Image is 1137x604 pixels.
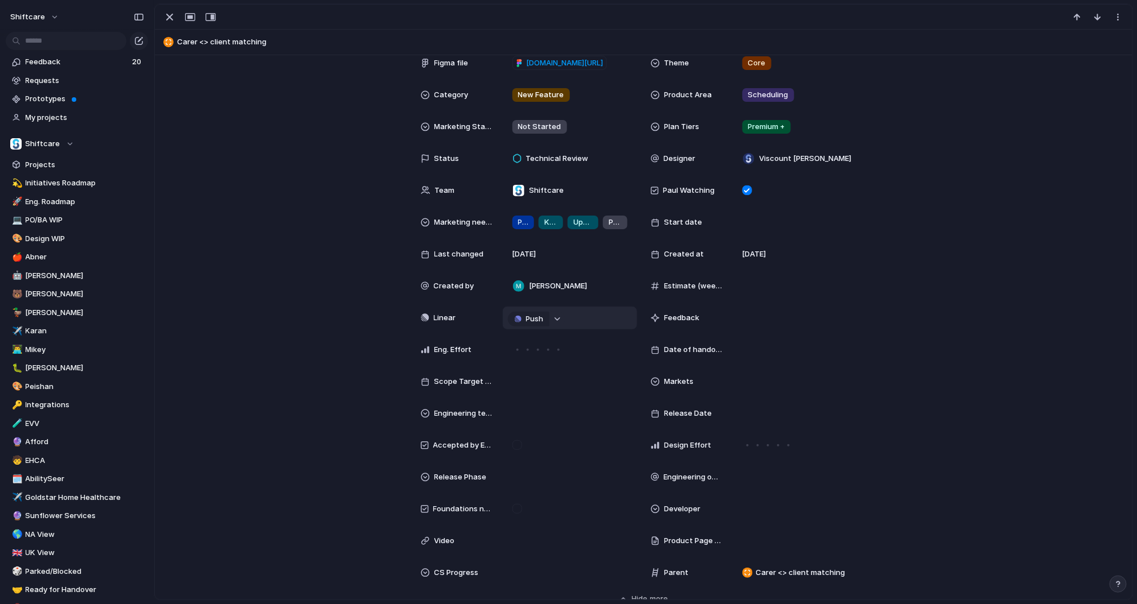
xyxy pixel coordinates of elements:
a: 💻PO/BA WIP [6,212,148,229]
span: Marketing Status [434,121,494,133]
div: 💫 [12,177,20,190]
a: Prototypes [6,90,148,107]
span: EHCA [26,455,144,466]
span: Push [526,313,544,325]
div: 🔮Afford [6,433,148,450]
button: 👨‍💻 [10,344,22,355]
span: Release Phase [434,471,487,483]
div: 🦆 [12,306,20,319]
span: Scope Target Date [434,376,494,387]
a: 🗓️AbilitySeer [6,470,148,487]
span: 20 [132,56,143,68]
button: Push [508,312,549,326]
a: My projects [6,109,148,126]
button: ✈️ [10,325,22,337]
button: 🔑 [10,399,22,411]
span: Premium + [748,121,785,133]
span: Integrations [26,399,144,411]
a: ✈️Karan [6,322,148,340]
span: Abner [26,251,144,263]
span: Eng. Effort [434,344,472,355]
span: Ready for Handover [26,584,144,595]
div: 🗓️ [12,473,20,486]
span: My projects [26,112,144,123]
a: 🎲Parked/Blocked [6,563,148,580]
div: 💫Initiatives Roadmap [6,175,148,192]
button: Shiftcare [6,135,148,152]
div: 🤝 [12,584,20,597]
span: Shiftcare [529,185,564,196]
button: 🍎 [10,251,22,263]
span: CS Progress [434,567,479,578]
span: [PERSON_NAME] [26,270,144,282]
div: 🎲 [12,565,20,578]
span: Scheduling [748,89,789,101]
span: [DOMAIN_NAME][URL] [527,57,604,69]
span: Projects [26,159,144,171]
button: shiftcare [5,8,65,26]
span: Afford [26,436,144,448]
span: Figma file [434,57,469,69]
div: 🧪EVV [6,415,148,432]
span: Marketing needed [434,217,494,228]
a: 👨‍💻Mikey [6,341,148,358]
a: 🧒EHCA [6,452,148,469]
span: Knowledge Base [544,217,557,228]
div: 🤖 [12,269,20,282]
button: 🎲 [10,566,22,577]
span: Video [434,535,455,547]
div: 🔮 [12,510,20,523]
div: 🎨 [12,380,20,393]
span: Parked/Blocked [26,566,144,577]
button: 🎨 [10,381,22,392]
span: Karan [26,325,144,337]
span: shiftcare [10,11,45,23]
div: 💻 [12,214,20,227]
span: [PERSON_NAME] [529,280,588,292]
span: Product Area [664,89,712,101]
span: Technical Review [526,153,588,164]
button: 🤖 [10,270,22,282]
span: Plan Tiers [664,121,700,133]
span: Feedback [26,56,129,68]
span: PO/BA WIP [26,214,144,226]
span: [PERSON_NAME] [26,288,144,300]
a: 🔮Sunflower Services [6,507,148,524]
a: 🇬🇧UK View [6,544,148,561]
a: 🐻[PERSON_NAME] [6,286,148,303]
span: New Feature [518,89,564,101]
span: Date of handover [664,344,724,355]
a: 🤖[PERSON_NAME] [6,267,148,284]
div: ✈️ [12,491,20,504]
span: Product Page [518,217,529,228]
button: 🔮 [10,436,22,448]
span: Linear [434,312,456,324]
span: Engineering owner [664,471,724,483]
div: 🎨 [12,232,20,245]
div: 🍎Abner [6,249,148,266]
span: Team [435,185,455,196]
span: Foundations needed [433,503,494,515]
div: 🔑Integrations [6,396,148,413]
span: Markets [664,376,694,387]
a: [DOMAIN_NAME][URL] [512,56,607,71]
span: Viscount [PERSON_NAME] [760,153,852,164]
span: Update Recent Releases [573,217,593,228]
button: ✈️ [10,492,22,503]
span: Engineering team [434,408,494,419]
span: Pricing Line Item [609,217,621,228]
span: Accepted by Engineering [433,440,494,451]
a: 🦆[PERSON_NAME] [6,304,148,321]
span: Peishan [26,381,144,392]
button: 🐛 [10,362,22,374]
div: 🤝Ready for Handover [6,581,148,598]
a: 🌎NA View [6,526,148,543]
a: 🐛[PERSON_NAME] [6,359,148,377]
button: 🇬🇧 [10,547,22,559]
